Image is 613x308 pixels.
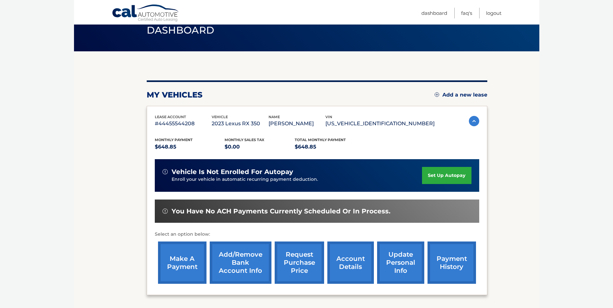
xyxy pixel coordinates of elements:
span: Total Monthly Payment [295,138,346,142]
p: [PERSON_NAME] [269,119,325,128]
a: Add a new lease [435,92,487,98]
h2: my vehicles [147,90,203,100]
a: Logout [486,8,502,18]
a: request purchase price [275,241,324,284]
span: You have no ACH payments currently scheduled or in process. [172,207,390,215]
p: 2023 Lexus RX 350 [212,119,269,128]
a: Add/Remove bank account info [210,241,271,284]
span: lease account [155,115,186,119]
p: [US_VEHICLE_IDENTIFICATION_NUMBER] [325,119,435,128]
span: Monthly sales Tax [225,138,264,142]
a: set up autopay [422,167,471,184]
a: payment history [428,241,476,284]
span: vin [325,115,332,119]
img: add.svg [435,92,439,97]
span: Monthly Payment [155,138,193,142]
p: Select an option below: [155,231,479,238]
a: FAQ's [461,8,472,18]
a: update personal info [377,241,424,284]
a: make a payment [158,241,206,284]
img: alert-white.svg [163,209,168,214]
p: $648.85 [155,142,225,151]
a: Dashboard [421,8,447,18]
p: Enroll your vehicle in automatic recurring payment deduction. [172,176,422,183]
span: Dashboard [147,24,215,36]
span: name [269,115,280,119]
p: $648.85 [295,142,365,151]
a: Cal Automotive [112,4,180,23]
img: accordion-active.svg [469,116,479,126]
a: account details [327,241,374,284]
p: #44455544208 [155,119,212,128]
img: alert-white.svg [163,169,168,174]
span: vehicle [212,115,228,119]
p: $0.00 [225,142,295,151]
span: vehicle is not enrolled for autopay [172,168,293,176]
